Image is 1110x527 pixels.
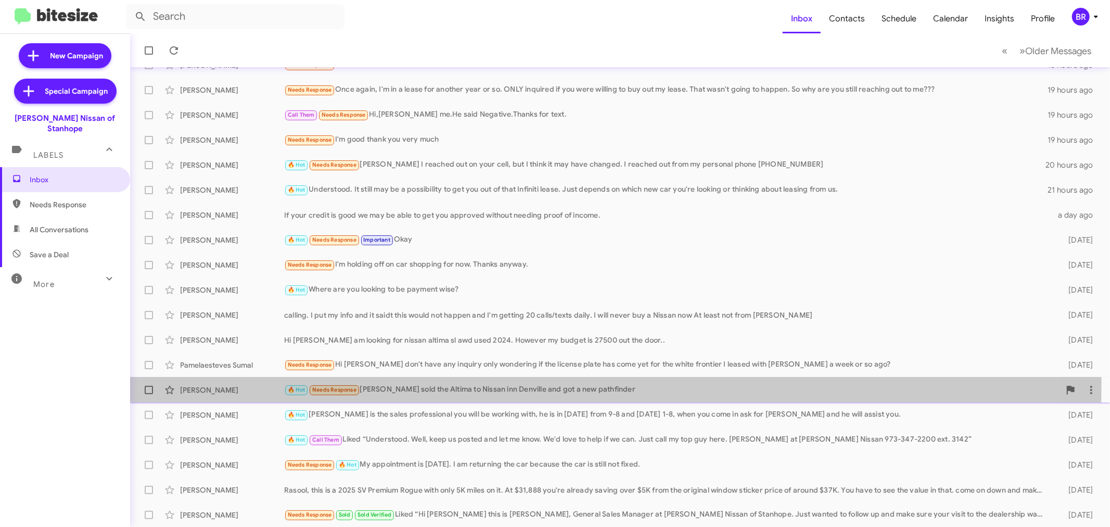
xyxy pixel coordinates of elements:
div: BR [1072,8,1090,26]
span: Needs Response [288,511,332,518]
a: New Campaign [19,43,111,68]
div: Once again, I'm in a lease for another year or so. ONLY inquired if you were willing to buy out m... [284,84,1048,96]
span: 🔥 Hot [288,411,305,418]
div: [PERSON_NAME] [180,210,284,220]
div: [DATE] [1050,410,1102,420]
span: Sold Verified [358,511,392,518]
div: [DATE] [1050,360,1102,370]
div: My appointment is [DATE]. I am returning the car because the car is still not fixed. [284,459,1050,471]
span: Needs Response [312,161,356,168]
div: 20 hours ago [1045,160,1102,170]
div: [PERSON_NAME] [180,185,284,195]
div: If your credit is good we may be able to get you approved without needing proof of income. [284,210,1050,220]
span: Call Them [288,111,315,118]
span: Needs Response [30,199,118,210]
div: [PERSON_NAME] [180,410,284,420]
span: » [1019,44,1025,57]
div: [DATE] [1050,285,1102,295]
div: [PERSON_NAME] [180,285,284,295]
div: Liked “Hi [PERSON_NAME] this is [PERSON_NAME], General Sales Manager at [PERSON_NAME] Nissan of S... [284,509,1050,521]
div: [DATE] [1050,485,1102,495]
div: Liked “Understood. Well, keep us posted and let me know. We'd love to help if we can. Just call m... [284,434,1050,446]
div: [PERSON_NAME] [180,160,284,170]
div: Understood. It still may be a possibility to get you out of that Infiniti lease. Just depends on ... [284,184,1048,196]
span: 🔥 Hot [288,386,305,393]
div: [PERSON_NAME] [180,135,284,145]
button: BR [1063,8,1099,26]
a: Calendar [925,4,976,34]
div: Hi [PERSON_NAME] don't have any inquiry only wondering if the license plate has come yet for the ... [284,359,1050,371]
button: Previous [996,40,1014,61]
a: Profile [1023,4,1063,34]
span: Needs Response [288,261,332,268]
div: Where are you looking to be payment wise? [284,284,1050,296]
div: [DATE] [1050,260,1102,270]
div: [PERSON_NAME] [180,310,284,320]
span: New Campaign [50,51,103,61]
span: « [1002,44,1007,57]
a: Inbox [783,4,821,34]
div: [DATE] [1050,510,1102,520]
span: Needs Response [288,136,332,143]
span: 🔥 Hot [288,236,305,243]
div: [PERSON_NAME] I reached out on your cell, but I think it may have changed. I reached out from my ... [284,159,1045,171]
span: Needs Response [312,386,356,393]
div: 21 hours ago [1048,185,1102,195]
div: [PERSON_NAME] [180,485,284,495]
div: [PERSON_NAME] [180,435,284,445]
span: Older Messages [1025,45,1091,57]
span: Labels [33,150,63,160]
div: [PERSON_NAME] [180,335,284,345]
input: Search [126,4,345,29]
div: Hi [PERSON_NAME] am looking for nissan altima sl awd used 2024. However my budget is 27500 out th... [284,335,1050,345]
button: Next [1013,40,1098,61]
div: a day ago [1050,210,1102,220]
div: [PERSON_NAME] [180,110,284,120]
a: Insights [976,4,1023,34]
nav: Page navigation example [996,40,1098,61]
span: Inbox [30,174,118,185]
span: Needs Response [312,236,356,243]
a: Contacts [821,4,873,34]
div: [DATE] [1050,335,1102,345]
span: 🔥 Hot [288,186,305,193]
div: [DATE] [1050,310,1102,320]
div: [PERSON_NAME] is the sales professional you will be working with, he is in [DATE] from 9-8 and [D... [284,409,1050,421]
span: Needs Response [322,111,366,118]
div: calling. I put my info and it saidt this would not happen and I'm getting 20 calls/texts daily. I... [284,310,1050,320]
div: I'm holding off on car shopping for now. Thanks anyway. [284,259,1050,271]
span: More [33,280,55,289]
a: Special Campaign [14,79,117,104]
a: Schedule [873,4,925,34]
div: [DATE] [1050,435,1102,445]
div: [PERSON_NAME] [180,85,284,95]
span: Important [363,236,390,243]
span: Special Campaign [45,86,108,96]
div: Pamelaesteves Sumal [180,360,284,370]
div: [PERSON_NAME] sold the Altima to Nissan inn Denville and got a new pathfinder [284,384,1060,396]
div: 19 hours ago [1048,110,1102,120]
span: Save a Deal [30,249,69,260]
span: Call Them [312,436,339,443]
div: [DATE] [1050,460,1102,470]
div: [PERSON_NAME] [180,385,284,395]
div: [PERSON_NAME] [180,460,284,470]
span: All Conversations [30,224,88,235]
div: 19 hours ago [1048,135,1102,145]
span: Sold [339,511,351,518]
div: Okay [284,234,1050,246]
span: 🔥 Hot [288,286,305,293]
div: Hi,[PERSON_NAME] me.He said Negative.Thanks for text. [284,109,1048,121]
div: [DATE] [1050,235,1102,245]
div: I'm good thank you very much [284,134,1048,146]
span: Needs Response [288,361,332,368]
div: 19 hours ago [1048,85,1102,95]
span: 🔥 Hot [288,161,305,168]
div: Rasool, this is a 2025 SV Premium Rogue with only 5K miles on it. At $31,888 you're already savin... [284,485,1050,495]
